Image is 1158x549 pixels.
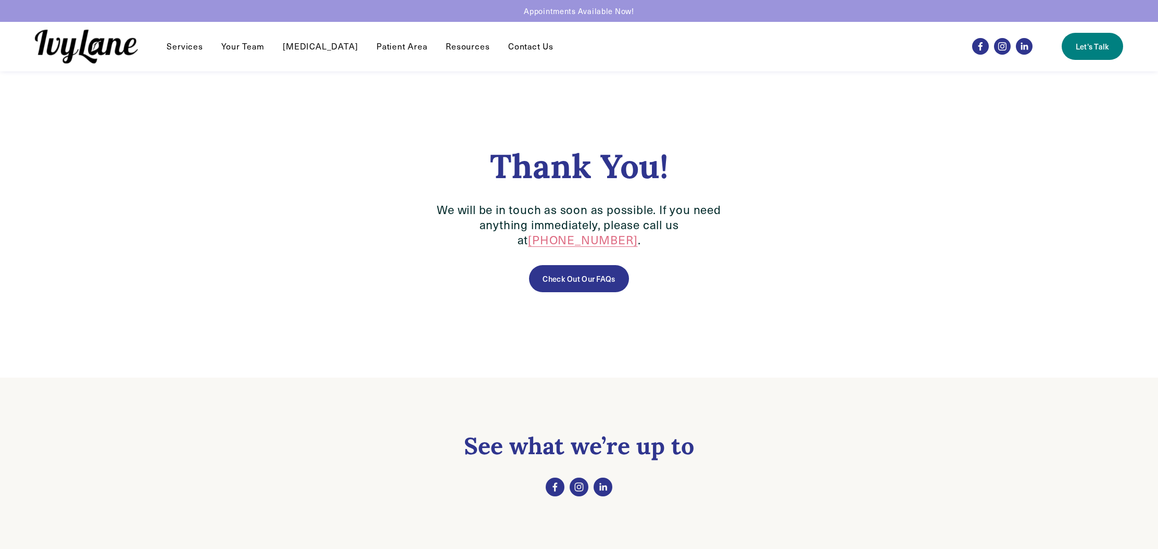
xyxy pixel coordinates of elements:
a: Instagram [994,38,1011,55]
a: LinkedIn [594,478,612,496]
a: [PHONE_NUMBER] [528,232,637,247]
span: Resources [446,41,489,52]
span: Services [167,41,203,52]
a: Let's Talk [1062,33,1123,60]
a: Facebook [546,478,564,496]
a: Check out our FAQs [529,265,630,292]
h2: See what we’re up to [345,432,813,460]
a: Contact Us [508,40,553,53]
h1: Thank You! [423,147,735,185]
a: Facebook [972,38,989,55]
img: Ivy Lane Counseling &mdash; Therapy that works for you [35,30,138,64]
a: Instagram [570,478,588,496]
a: [MEDICAL_DATA] [283,40,358,53]
a: folder dropdown [446,40,489,53]
a: LinkedIn [1016,38,1033,55]
a: Your Team [221,40,264,53]
a: folder dropdown [167,40,203,53]
a: Patient Area [376,40,427,53]
p: We will be in touch as soon as possible. If you need anything immediately, please call us at . [423,202,735,247]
